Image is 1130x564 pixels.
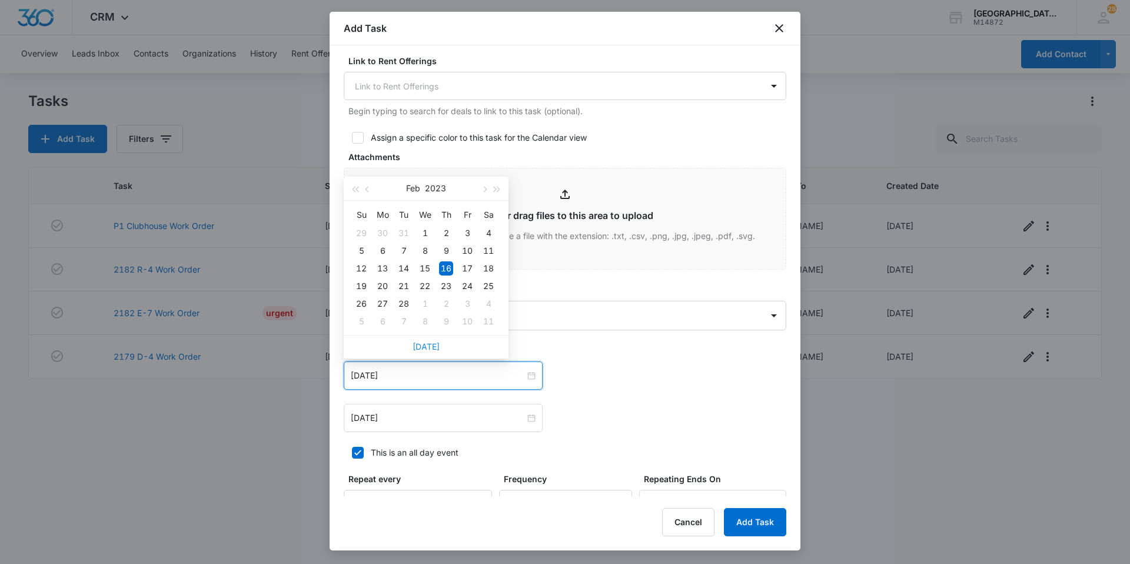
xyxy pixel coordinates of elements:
[414,313,436,330] td: 2023-03-08
[436,205,457,224] th: Th
[457,313,478,330] td: 2023-03-10
[478,205,499,224] th: Sa
[351,369,525,382] input: Feb 16, 2023
[478,224,499,242] td: 2023-02-04
[457,260,478,277] td: 2023-02-17
[457,295,478,313] td: 2023-03-03
[375,226,390,240] div: 30
[351,242,372,260] td: 2023-02-05
[608,495,627,514] button: Clear
[393,205,414,224] th: Tu
[439,279,453,293] div: 23
[414,277,436,295] td: 2023-02-22
[436,242,457,260] td: 2023-02-09
[393,260,414,277] td: 2023-02-14
[439,314,453,329] div: 9
[372,260,393,277] td: 2023-02-13
[478,260,499,277] td: 2023-02-18
[418,244,432,258] div: 8
[397,314,411,329] div: 7
[351,313,372,330] td: 2023-03-05
[344,21,387,35] h1: Add Task
[393,277,414,295] td: 2023-02-21
[439,226,453,240] div: 2
[375,244,390,258] div: 6
[414,295,436,313] td: 2023-03-01
[406,177,420,200] button: Feb
[481,244,496,258] div: 11
[460,261,474,276] div: 17
[436,260,457,277] td: 2023-02-16
[351,277,372,295] td: 2023-02-19
[348,344,791,357] label: Time span
[457,242,478,260] td: 2023-02-10
[414,205,436,224] th: We
[372,313,393,330] td: 2023-03-06
[354,314,368,329] div: 5
[354,261,368,276] div: 12
[351,412,525,424] input: Feb 16, 2023
[393,224,414,242] td: 2023-01-31
[504,473,637,485] label: Frequency
[375,297,390,311] div: 27
[372,242,393,260] td: 2023-02-06
[439,297,453,311] div: 2
[644,473,791,485] label: Repeating Ends On
[372,295,393,313] td: 2023-02-27
[460,279,474,293] div: 24
[393,295,414,313] td: 2023-02-28
[436,277,457,295] td: 2023-02-23
[354,297,368,311] div: 26
[397,244,411,258] div: 7
[351,295,372,313] td: 2023-02-26
[372,277,393,295] td: 2023-02-20
[478,313,499,330] td: 2023-03-11
[348,55,791,67] label: Link to Rent Offerings
[481,226,496,240] div: 4
[414,242,436,260] td: 2023-02-08
[481,297,496,311] div: 4
[354,244,368,258] div: 5
[436,224,457,242] td: 2023-02-02
[393,313,414,330] td: 2023-03-07
[397,279,411,293] div: 21
[478,242,499,260] td: 2023-02-11
[662,508,714,536] button: Cancel
[372,224,393,242] td: 2023-01-30
[457,277,478,295] td: 2023-02-24
[460,244,474,258] div: 10
[418,226,432,240] div: 1
[375,261,390,276] div: 13
[348,151,791,163] label: Attachments
[481,261,496,276] div: 18
[348,284,791,296] label: Assigned to
[436,295,457,313] td: 2023-03-02
[414,224,436,242] td: 2023-02-01
[460,314,474,329] div: 10
[393,242,414,260] td: 2023-02-07
[375,279,390,293] div: 20
[351,205,372,224] th: Su
[436,313,457,330] td: 2023-03-09
[348,473,497,485] label: Repeat every
[439,261,453,276] div: 16
[439,244,453,258] div: 9
[425,177,446,200] button: 2023
[375,314,390,329] div: 6
[418,314,432,329] div: 8
[354,279,368,293] div: 19
[397,261,411,276] div: 14
[344,490,492,518] input: Number
[351,260,372,277] td: 2023-02-12
[772,21,786,35] button: close
[418,261,432,276] div: 15
[460,226,474,240] div: 3
[478,295,499,313] td: 2023-03-04
[481,314,496,329] div: 11
[371,131,587,144] div: Assign a specific color to this task for the Calendar view
[414,260,436,277] td: 2023-02-15
[460,297,474,311] div: 3
[348,105,786,117] p: Begin typing to search for deals to link to this task (optional).
[372,205,393,224] th: Mo
[397,226,411,240] div: 31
